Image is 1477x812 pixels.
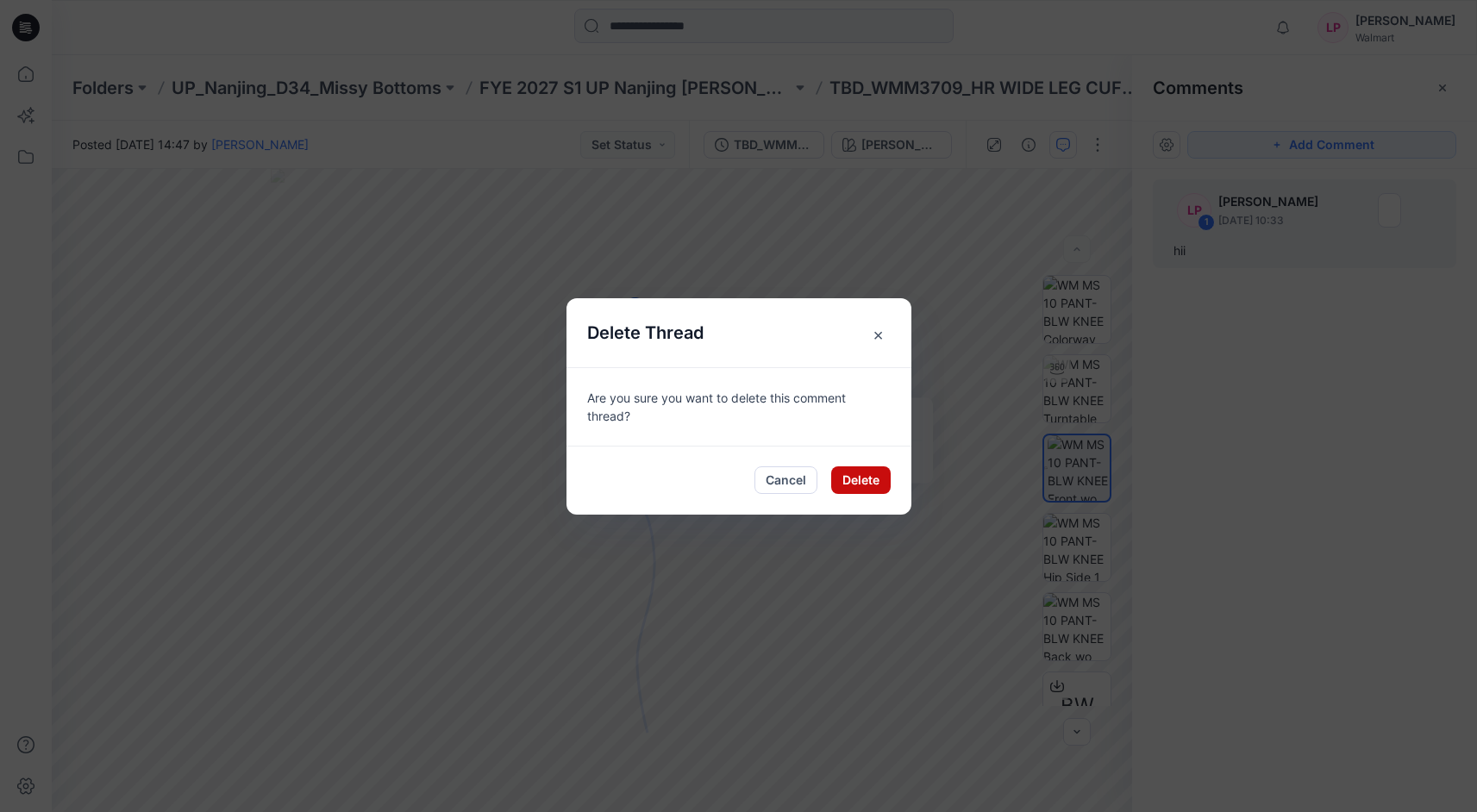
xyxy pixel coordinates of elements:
button: Delete [831,466,891,494]
div: Are you sure you want to delete this comment thread? [566,367,911,446]
button: Close [842,298,911,367]
span: × [863,319,894,350]
h5: Delete Thread [566,298,724,367]
button: Cancel [754,466,817,494]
